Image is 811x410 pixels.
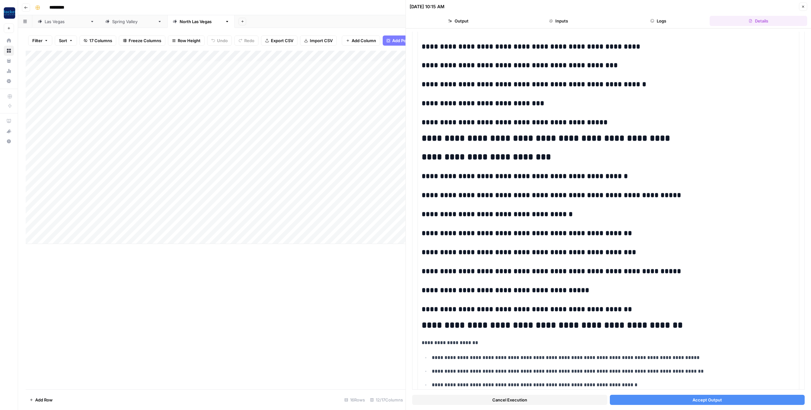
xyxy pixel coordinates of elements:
button: Cancel Execution [412,395,607,405]
span: Redo [244,37,254,44]
span: Freeze Columns [129,37,161,44]
span: Add Row [35,397,53,403]
span: Import CSV [310,37,333,44]
button: Workspace: Rocket Pilots [4,5,14,21]
button: Add Row [26,395,56,405]
button: Sort [55,35,77,46]
a: Settings [4,76,14,86]
button: Add Power Agent [383,35,431,46]
button: Import CSV [300,35,337,46]
div: [DATE] 10:15 AM [410,3,444,10]
span: Export CSV [271,37,293,44]
button: Details [710,16,807,26]
div: [GEOGRAPHIC_DATA] [180,18,222,25]
span: Accept Output [693,397,722,403]
button: Logs [610,16,707,26]
a: [GEOGRAPHIC_DATA] [167,15,235,28]
span: Row Height [178,37,201,44]
button: Help + Support [4,136,14,146]
button: Add Column [342,35,380,46]
div: [GEOGRAPHIC_DATA] [112,18,155,25]
a: [GEOGRAPHIC_DATA] [100,15,167,28]
button: Redo [234,35,259,46]
button: Output [410,16,507,26]
span: Add Power Agent [392,37,427,44]
button: Row Height [168,35,205,46]
div: [GEOGRAPHIC_DATA] [45,18,87,25]
button: Freeze Columns [119,35,165,46]
span: Add Column [352,37,376,44]
button: What's new? [4,126,14,136]
span: Undo [217,37,228,44]
a: Usage [4,66,14,76]
span: Cancel Execution [492,397,527,403]
a: Your Data [4,56,14,66]
button: Accept Output [610,395,805,405]
a: [GEOGRAPHIC_DATA] [32,15,100,28]
img: Rocket Pilots Logo [4,7,15,19]
div: 16 Rows [342,395,367,405]
a: AirOps Academy [4,116,14,126]
div: 12/17 Columns [367,395,405,405]
button: 17 Columns [80,35,116,46]
button: Inputs [510,16,607,26]
button: Undo [207,35,232,46]
span: 17 Columns [89,37,112,44]
a: Home [4,35,14,46]
a: Browse [4,46,14,56]
span: Filter [32,37,42,44]
button: Filter [28,35,52,46]
button: Export CSV [261,35,297,46]
span: Sort [59,37,67,44]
